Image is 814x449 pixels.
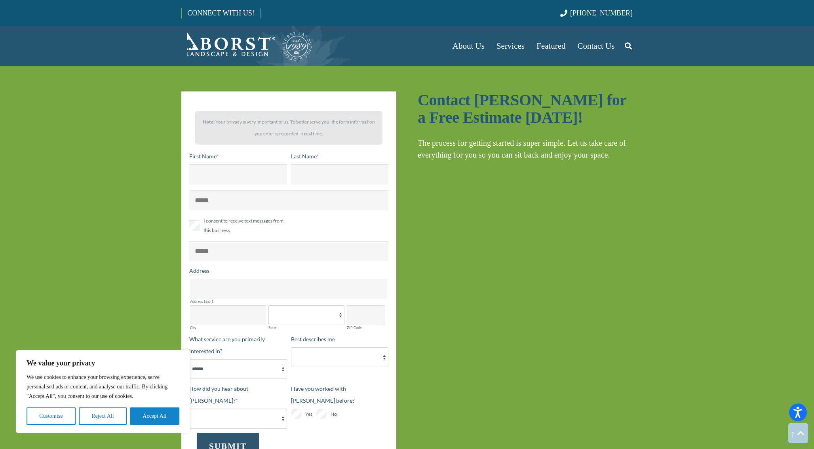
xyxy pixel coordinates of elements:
input: No [316,409,327,419]
a: Search [620,36,636,56]
p: Your privacy is very important to us. To better serve you, the form information you enter is reco... [202,116,375,140]
select: Best describes me [291,347,389,367]
span: Address [189,267,209,274]
span: How did you hear about [PERSON_NAME]? [189,385,248,404]
input: Yes [291,409,302,419]
strong: Free Estimate [DATE]! [429,108,583,126]
span: Last Name [291,153,316,160]
input: Last Name* [291,164,389,184]
select: How did you hear about [PERSON_NAME]?* [189,409,287,428]
span: Best describes me [291,336,335,342]
a: Back to top [788,423,808,443]
span: I consent to receive text messages from this business. [203,216,287,235]
label: City [190,326,266,329]
button: Reject All [79,407,127,425]
a: About Us [447,26,491,66]
a: Borst-Logo [181,30,313,62]
p: We value your privacy [27,358,179,368]
span: [PHONE_NUMBER] [570,9,633,17]
label: ZIP Code [347,326,385,329]
a: CONNECT WITH US! [182,4,260,23]
strong: Note: [203,119,215,125]
a: Featured [531,26,571,66]
span: Featured [536,41,565,51]
button: Accept All [130,407,179,425]
label: Address Line 1 [190,300,387,303]
span: No [331,409,337,419]
input: First Name* [189,164,287,184]
span: Services [496,41,525,51]
span: Yes [305,409,312,419]
a: [PHONE_NUMBER] [560,9,633,17]
span: Contact Us [578,41,615,51]
a: Contact Us [572,26,621,66]
p: We use cookies to enhance your browsing experience, serve personalised ads or content, and analys... [27,373,179,401]
span: First Name [189,153,216,160]
a: Services [491,26,531,66]
select: What service are you primarily interested in? [189,359,287,379]
span: What service are you primarily interested in? [189,336,265,354]
input: I consent to receive text messages from this business. [189,220,200,231]
button: Customise [27,407,76,425]
p: The process for getting started is super simple. Let us take care of everything for you so you ca... [418,137,633,161]
strong: Contact [PERSON_NAME] for a [418,91,626,126]
label: State [268,326,344,329]
span: About Us [453,41,485,51]
span: Have you worked with [PERSON_NAME] before? [291,385,355,404]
